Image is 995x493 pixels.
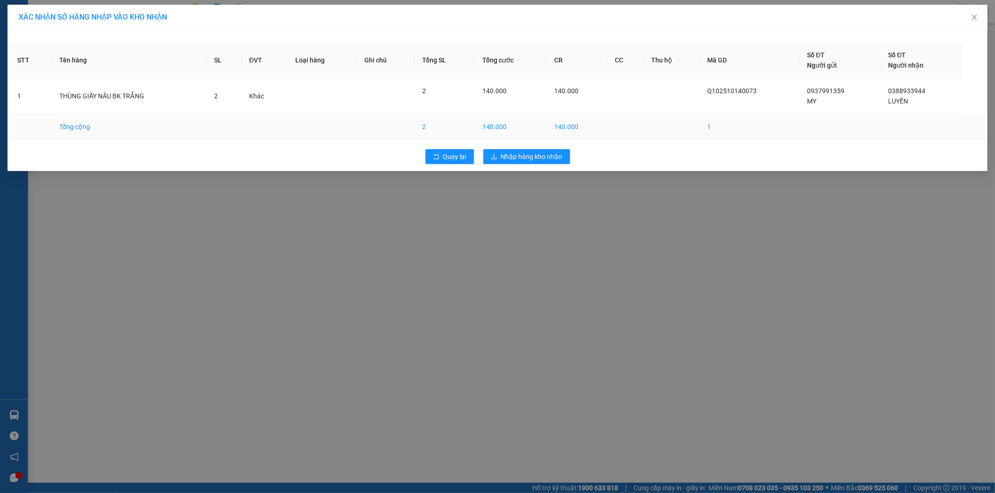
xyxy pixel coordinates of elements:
th: CC [608,42,644,78]
span: 140.000 [482,87,507,95]
span: Quay lại [443,151,466,162]
th: Loại hàng [288,42,357,78]
button: rollbackQuay lại [425,149,474,164]
span: 2 [422,87,426,95]
span: CR : [7,61,21,71]
div: kiếm [8,30,66,41]
span: close [971,14,978,21]
span: Nhập hàng kho nhận [501,151,563,162]
div: [PERSON_NAME] [73,19,147,30]
th: Tên hàng [52,42,207,78]
td: 140.000 [475,114,547,140]
th: SL [207,42,242,78]
td: THÙNG GIẤY NÂU BK TRẮNG [52,78,207,114]
button: Close [961,5,988,31]
span: Người nhận [888,62,924,69]
span: Số ĐT [807,51,825,59]
span: 140.000 [554,87,578,95]
th: Mã GD [700,42,800,78]
th: Tổng SL [415,42,475,78]
td: 140.000 [547,114,607,140]
th: Thu hộ [644,42,700,78]
td: Khác [242,78,288,114]
td: 2 [415,114,475,140]
td: 1 [10,78,52,114]
th: STT [10,42,52,78]
th: CR [547,42,607,78]
span: LUYẾN [888,97,908,105]
button: downloadNhập hàng kho nhận [483,149,570,164]
span: 0937991359 [807,87,844,95]
span: download [491,153,497,161]
span: Số ĐT [888,51,906,59]
th: ĐVT [242,42,288,78]
th: Tổng cước [475,42,547,78]
span: 2 [215,92,218,100]
div: Trạm 3.5 TLài [8,8,66,30]
span: Người gửi [807,62,837,69]
span: Q102510140073 [707,87,757,95]
span: 0388933944 [888,87,925,95]
td: Tổng cộng [52,114,207,140]
span: Nhận: [73,9,95,19]
span: rollback [433,153,439,161]
div: 40.000 [7,60,68,71]
td: 1 [700,114,800,140]
span: Gửi: [8,9,22,19]
span: XÁC NHẬN SỐ HÀNG NHẬP VÀO KHO NHẬN [19,13,167,21]
th: Ghi chú [357,42,415,78]
span: MY [807,97,816,105]
div: Quận 10 [73,8,147,19]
